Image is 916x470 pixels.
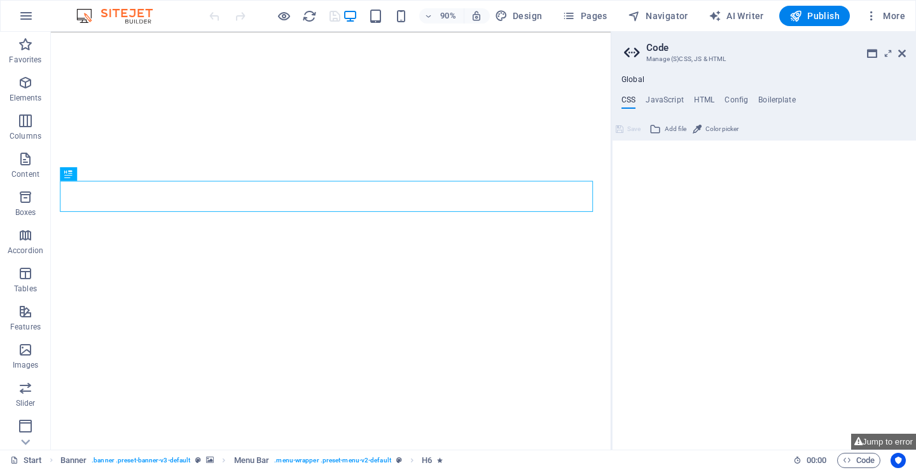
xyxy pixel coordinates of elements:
h6: 90% [438,8,459,24]
p: Slider [16,398,36,408]
span: 00 00 [807,453,826,468]
span: : [815,455,817,465]
h4: CSS [621,95,635,109]
button: AI Writer [704,6,769,26]
span: Navigator [628,10,688,22]
h2: Code [646,42,906,53]
button: Jump to error [851,434,916,450]
h4: Config [725,95,748,109]
button: Color picker [691,121,740,137]
button: Click here to leave preview mode and continue editing [277,8,292,24]
i: Reload page [302,9,317,24]
span: More [865,10,905,22]
span: AI Writer [709,10,764,22]
p: Features [10,322,41,332]
button: Usercentrics [891,453,906,468]
i: This element is a customizable preset [396,457,402,464]
p: Content [11,169,39,179]
button: Pages [557,6,612,26]
nav: breadcrumb [60,453,443,468]
span: Click to select. Double-click to edit [422,453,432,468]
button: Add file [648,121,688,137]
span: Click to select. Double-click to edit [234,453,270,468]
p: Tables [14,284,37,294]
span: Add file [665,121,686,137]
span: . menu-wrapper .preset-menu-v2-default [274,453,391,468]
h3: Manage (S)CSS, JS & HTML [646,53,880,65]
h4: JavaScript [646,95,683,109]
button: More [860,6,910,26]
i: This element contains a background [206,457,214,464]
button: reload [302,8,317,24]
h6: Session time [793,453,827,468]
span: . banner .preset-banner-v3-default [92,453,190,468]
a: Click to cancel selection. Double-click to open Pages [10,453,42,468]
p: Images [13,360,39,370]
img: Editor Logo [73,8,169,24]
p: Accordion [8,245,43,256]
i: On resize automatically adjust zoom level to fit chosen device. [471,10,482,22]
button: Publish [779,6,850,26]
button: Design [490,6,548,26]
span: Click to select. Double-click to edit [60,453,87,468]
p: Favorites [9,55,41,65]
button: 90% [419,8,464,24]
h4: Global [621,75,644,85]
button: Navigator [623,6,693,26]
h4: HTML [694,95,715,109]
span: Code [843,453,875,468]
button: Code [837,453,880,468]
span: Color picker [705,121,739,137]
span: Publish [789,10,840,22]
p: Elements [10,93,42,103]
p: Columns [10,131,41,141]
h4: Boilerplate [758,95,796,109]
span: Design [495,10,543,22]
span: Pages [562,10,607,22]
i: This element is a customizable preset [195,457,201,464]
i: Element contains an animation [437,457,443,464]
p: Boxes [15,207,36,218]
div: Design (Ctrl+Alt+Y) [490,6,548,26]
